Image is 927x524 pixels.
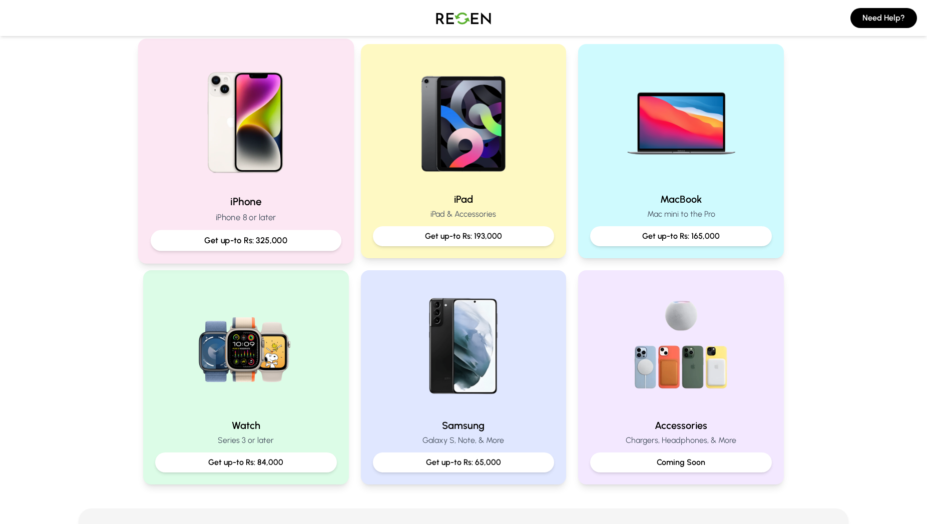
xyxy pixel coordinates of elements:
h2: iPhone [151,194,341,209]
p: Get up-to Rs: 65,000 [381,456,547,468]
h2: Samsung [373,418,555,432]
p: Galaxy S, Note, & More [373,434,555,446]
h2: MacBook [590,192,772,206]
h2: Accessories [590,418,772,432]
img: iPhone [179,52,313,186]
h2: Watch [155,418,337,432]
button: Need Help? [850,8,917,28]
img: Watch [182,282,310,410]
img: iPad [399,56,528,184]
img: Samsung [399,282,528,410]
p: Mac mini to the Pro [590,208,772,220]
img: MacBook [617,56,745,184]
p: iPad & Accessories [373,208,555,220]
img: Logo [428,4,499,32]
p: iPhone 8 or later [151,211,341,224]
p: Coming Soon [598,456,764,468]
p: Get up-to Rs: 325,000 [159,234,333,247]
img: Accessories [617,282,745,410]
h2: iPad [373,192,555,206]
p: Chargers, Headphones, & More [590,434,772,446]
p: Get up-to Rs: 193,000 [381,230,547,242]
p: Get up-to Rs: 165,000 [598,230,764,242]
p: Series 3 or later [155,434,337,446]
p: Get up-to Rs: 84,000 [163,456,329,468]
